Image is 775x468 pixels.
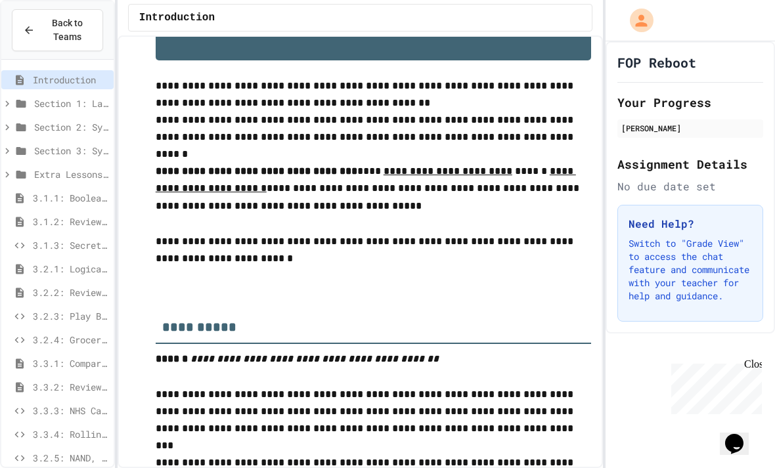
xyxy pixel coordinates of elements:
iframe: chat widget [666,358,762,414]
span: 3.3.4: Rolling [PERSON_NAME] [33,427,108,441]
div: My Account [616,5,657,35]
span: Introduction [139,10,215,26]
span: Section 3: System Failures [34,144,108,158]
h1: FOP Reboot [617,53,696,72]
span: 3.1.1: Booleans [33,191,108,205]
span: 3.1.2: Review - Booleans [33,215,108,228]
span: 3.2.3: Play Basketball [33,309,108,323]
span: Section 2: System Control [34,120,108,134]
p: Switch to "Grade View" to access the chat feature and communicate with your teacher for help and ... [629,237,752,303]
div: [PERSON_NAME] [621,122,759,134]
span: Introduction [33,73,108,87]
h2: Your Progress [617,93,763,112]
div: Chat with us now!Close [5,5,91,83]
span: 3.3.1: Comparison Operators [33,356,108,370]
span: Section 1: Launch Sequence [34,96,108,110]
h3: Need Help? [629,216,752,232]
span: 3.2.2: Review - Logical Operators [33,286,108,299]
span: 3.2.5: NAND, NOR, XOR [33,451,108,465]
span: 3.3.2: Review - Comparison Operators [33,380,108,394]
button: Back to Teams [12,9,103,51]
span: Extra Lessons and Practice Python [34,167,108,181]
span: 3.2.4: Grocery List [33,333,108,347]
div: No due date set [617,179,763,194]
span: 3.3.3: NHS Candidates [33,404,108,417]
span: Back to Teams [43,16,92,44]
span: 3.2.1: Logical Operators [33,262,108,276]
h2: Assignment Details [617,155,763,173]
span: 3.1.3: Secret Access [33,238,108,252]
iframe: chat widget [720,415,762,455]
